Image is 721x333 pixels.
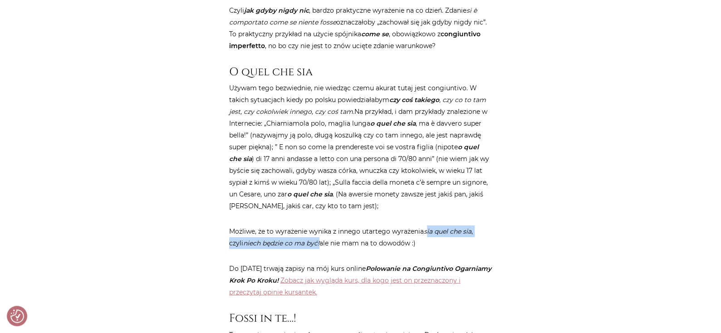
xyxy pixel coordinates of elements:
em: niech będzie co ma być! [243,239,319,247]
p: Czyli , bardzo praktyczne wyrażenie na co dzień. Zdanie oznaczałoby „zachował się jak gdyby nigdy... [229,5,492,52]
img: Revisit consent button [10,309,24,323]
strong: o quel che sia [229,143,479,163]
em: Polowanie na Congiuntivo Ogarniamy Krok Po Kroku! [229,264,491,284]
p: Możliwe, że to wyrażenie wynika z innego utartego wyrażenia , czyli ale nie mam na to dowodów :) [229,225,492,249]
strong: jak gdyby nigdy nic [244,6,309,15]
h3: Fossi in te…! [229,312,492,325]
strong: o quel che sia [370,119,416,127]
strong: o quel che sia [287,190,333,198]
p: Do [DATE] trwają zapisy na mój kurs online [229,263,492,298]
strong: czy coś takiego [389,96,439,104]
em: sia quel che sia [424,227,471,235]
h3: O quel che sia [229,65,492,78]
button: Preferencje co do zgód [10,309,24,323]
em: si è comportato come se niente fosse [229,6,477,26]
em: come se [361,30,389,38]
a: Zobacz jak wygląda kurs, dla kogo jest on przeznaczony i przeczytaj opinie kursantek. (otwiera si... [229,276,461,296]
p: Używam tego bezwiednie, nie wiedząc czemu akurat tutaj jest congiuntivo. W takich sytuacjach kied... [229,82,492,212]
